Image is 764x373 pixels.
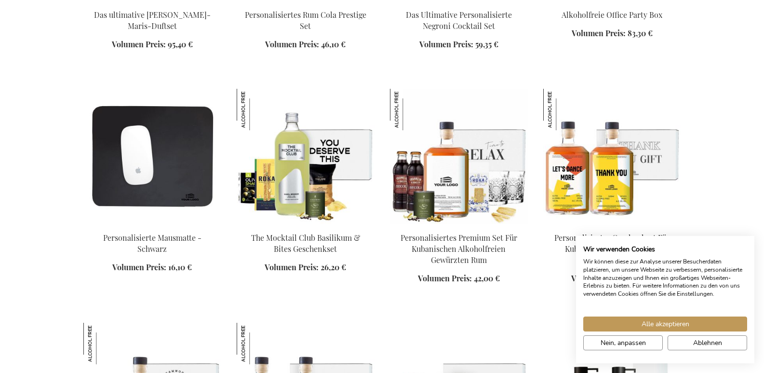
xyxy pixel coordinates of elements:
img: Personalised Leather Mouse Pad - Black [83,89,221,224]
a: Personalisiertes Geschenkset Für Kubanischen Alkoholfreien Gewürzten Rum Personalisiertes Geschen... [543,220,681,229]
span: 59,35 € [475,39,498,49]
img: The Mocktail Club Basilikum & Bites Geschenkset [237,89,278,130]
span: Volumen Preis: [419,39,473,49]
a: Personalisierte Mausmatte - Schwarz [103,233,201,254]
a: Volumen Preis: 59,35 € [419,39,498,50]
img: Personalisiertes Premium Set Für Botanischen Alkoholfreien Trocken Gin [83,323,125,364]
img: Personalisiertes Premium Set Für Kubanischen Alkoholfreien Gewürzten Rum [390,89,431,130]
span: 16,10 € [168,262,192,272]
p: Wir können diese zur Analyse unserer Besucherdaten platzieren, um unsere Webseite zu verbessern, ... [583,258,747,298]
a: Volumen Preis: 42,00 € [418,273,500,284]
img: Personalisiertes Geschenkset Für Kubanischen Alkoholfreien Gewürzten Rum [543,89,585,130]
img: The Mocktail Club Basilikum & Bites Geschenkset [237,89,375,224]
span: Volumen Preis: [265,39,319,49]
a: Volumen Preis: 95,40 € [112,39,193,50]
button: Akzeptieren Sie alle cookies [583,317,747,332]
span: Volumen Preis: [571,273,625,283]
button: cookie Einstellungen anpassen [583,335,663,350]
span: Volumen Preis: [572,28,626,38]
span: Volumen Preis: [112,262,166,272]
span: Volumen Preis: [265,262,319,272]
a: Das Ultimative Personalisierte Negroni Cocktail Set [406,10,512,31]
a: Personalised Non-Alcoholic Cuban Spiced Rum Premium Set Personalisiertes Premium Set Für Kubanisc... [390,220,528,229]
a: Personalisiertes Premium Set Für Kubanischen Alkoholfreien Gewürzten Rum [401,233,517,265]
img: Personalisiertes Geschenkset Für Botanischen Alkoholfreien Trocken-Gin [237,323,278,364]
a: The Mocktail Club Basilikum & Bites Geschenkset The Mocktail Club Basilikum & Bites Geschenkset [237,220,375,229]
a: Personalised Leather Mouse Pad - Black [83,220,221,229]
a: Personalisiertes Geschenkset Für Kubanischen Alkoholfreien Gewürzten Rum [554,233,670,265]
a: Das ultimative [PERSON_NAME]-Maris-Duftset [94,10,211,31]
img: Personalised Non-Alcoholic Cuban Spiced Rum Premium Set [390,89,528,224]
img: Personalisiertes Geschenkset Für Kubanischen Alkoholfreien Gewürzten Rum [543,89,681,224]
a: Volumen Preis: 46,10 € [265,39,346,50]
a: Volumen Preis: 83,30 € [572,28,653,39]
span: 46,10 € [321,39,346,49]
span: 42,00 € [474,273,500,283]
span: Volumen Preis: [112,39,166,49]
span: 83,30 € [628,28,653,38]
span: 95,40 € [168,39,193,49]
span: Ablehnen [693,338,722,348]
h2: Wir verwenden Cookies [583,245,747,254]
span: 26,20 € [321,262,346,272]
a: Volumen Preis: 54,00 € [571,273,653,284]
a: The Mocktail Club Basilikum & Bites Geschenkset [251,233,360,254]
button: Alle verweigern cookies [668,335,747,350]
a: Volumen Preis: 26,20 € [265,262,346,273]
a: Alkoholfreie Office Party Box [562,10,662,20]
span: Nein, anpassen [601,338,646,348]
a: Personalisiertes Rum Cola Prestige Set [245,10,366,31]
span: Alle akzeptieren [642,319,689,329]
a: Volumen Preis: 16,10 € [112,262,192,273]
span: Volumen Preis: [418,273,472,283]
